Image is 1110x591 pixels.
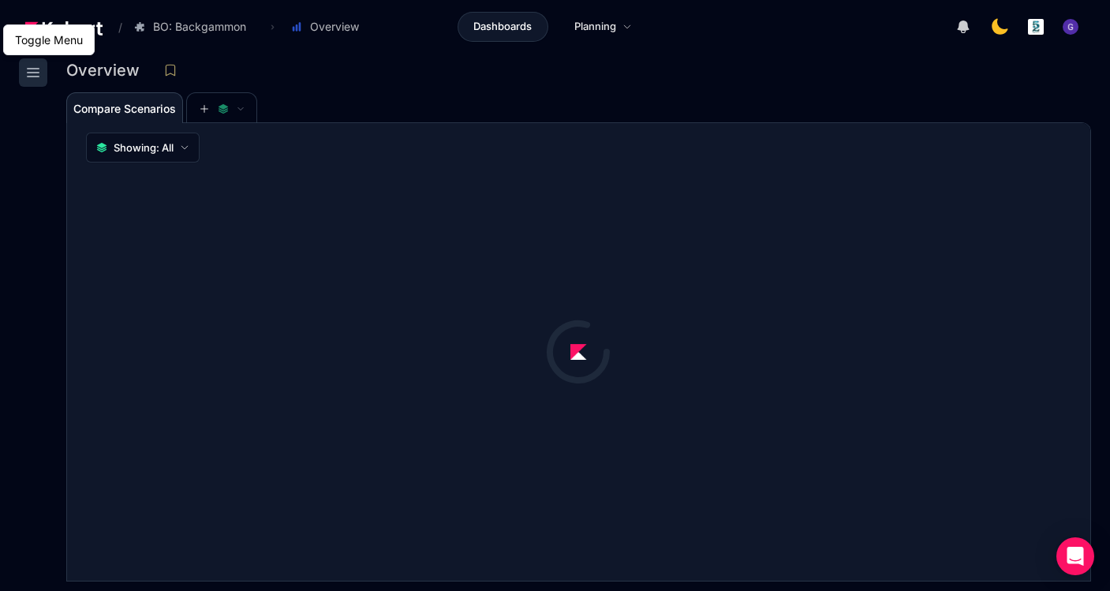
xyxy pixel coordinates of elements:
[310,19,359,35] span: Overview
[558,12,648,42] a: Planning
[267,21,278,33] span: ›
[473,19,532,35] span: Dashboards
[458,12,548,42] a: Dashboards
[86,133,200,163] button: Showing: All
[574,19,616,35] span: Planning
[125,13,263,40] button: BO: Backgammon
[114,140,174,155] span: Showing: All
[1028,19,1044,35] img: logo_logo_images_1_20240607072359498299_20240828135028712857.jpeg
[106,19,122,36] span: /
[12,28,86,51] div: Toggle Menu
[66,62,149,78] h3: Overview
[153,19,246,35] span: BO: Backgammon
[282,13,376,40] button: Overview
[1056,537,1094,575] div: Open Intercom Messenger
[73,103,176,114] span: Compare Scenarios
